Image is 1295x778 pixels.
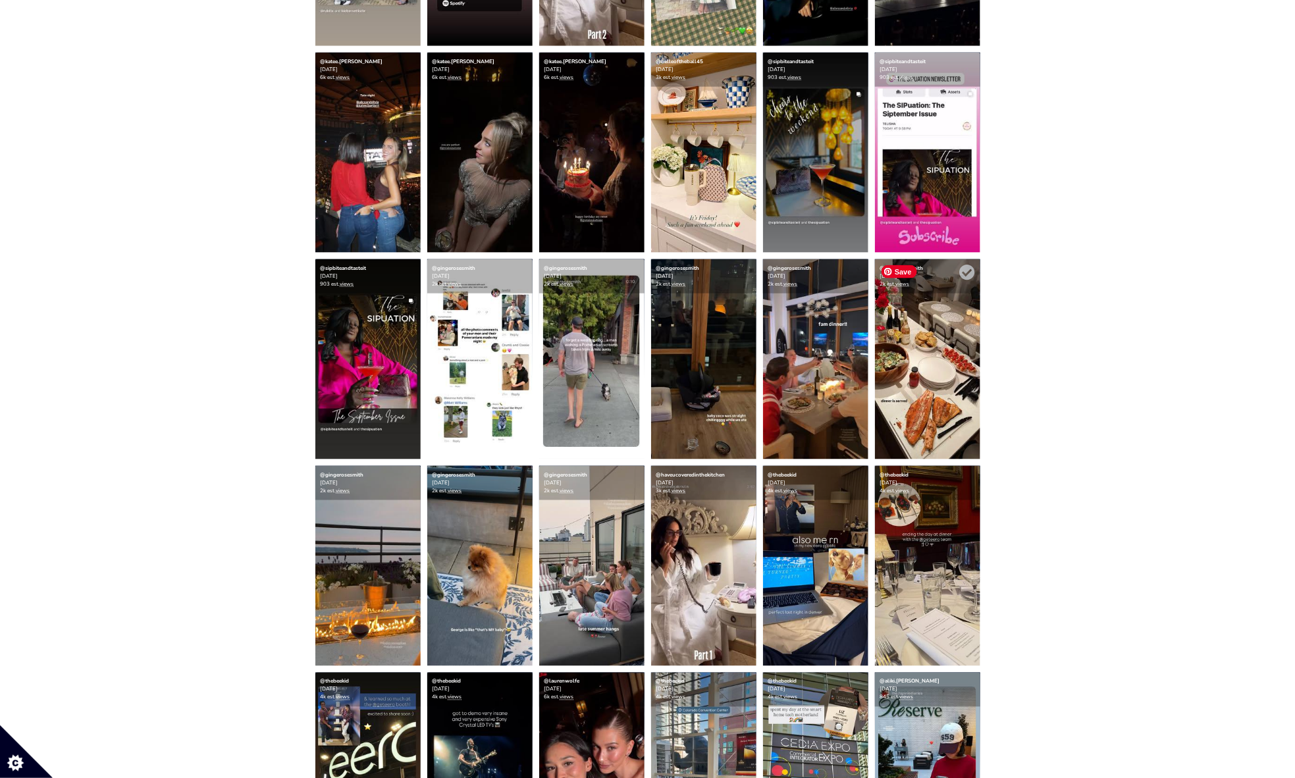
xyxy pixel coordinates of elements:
div: [DATE] 4k est. [763,673,868,707]
a: @thebeekid [768,678,797,685]
a: @thebeekid [321,678,350,685]
a: views [672,487,686,494]
div: [DATE] 2k est. [763,259,868,294]
a: @laurenwolfe [544,678,580,685]
a: @gingerosesmith [544,265,588,272]
a: views [784,280,798,288]
a: views [784,487,798,494]
a: views [896,280,910,288]
div: [DATE] 3k est. [651,466,756,500]
div: [DATE] 2k est. [539,259,645,294]
div: [DATE] 4k est. [651,673,756,707]
a: views [560,694,574,701]
a: @katee.[PERSON_NAME] [433,58,495,65]
a: @haveucoveredinthekitchen [656,471,726,479]
a: @gingerosesmith [433,265,476,272]
a: views [560,487,574,494]
div: [DATE] 2k est. [875,259,980,294]
div: [DATE] 2k est. [427,259,533,294]
a: @thebeekid [768,471,797,479]
div: [DATE] 903 est. [763,53,868,87]
a: @gingerosesmith [433,471,476,479]
a: @sipbiteandtasteit [321,265,367,272]
a: views [336,74,350,81]
div: [DATE] 903 est. [875,53,980,87]
div: [DATE] 6k est. [427,53,533,87]
div: [DATE] 6k est. [315,53,421,87]
a: @gingerosesmith [768,265,812,272]
a: @katee.[PERSON_NAME] [544,58,607,65]
span: Save [882,265,917,278]
a: views [336,487,350,494]
a: views [560,74,574,81]
a: @thebeekid [880,471,909,479]
a: @gingerosesmith [544,471,588,479]
a: views [672,280,686,288]
a: views [340,280,354,288]
div: [DATE] 6k est. [539,53,645,87]
div: [DATE] 4k est. [763,466,868,500]
a: views [448,694,462,701]
div: [DATE] 4k est. [875,466,980,500]
a: views [448,487,462,494]
div: [DATE] 2k est. [427,466,533,500]
a: @aliki.[PERSON_NAME] [880,678,940,685]
a: views [788,74,802,81]
a: views [672,694,686,701]
a: @sipbiteandtasteit [880,58,926,65]
div: [DATE] 4k est. [315,673,421,707]
div: [DATE] 3k est. [651,53,756,87]
a: views [448,74,462,81]
a: @thebeekid [433,678,462,685]
a: @thebeekid [656,678,685,685]
a: @belleoftheball45 [656,58,704,65]
a: views [336,694,350,701]
div: [DATE] 6k est. [539,673,645,707]
div: [DATE] 2k est. [651,259,756,294]
div: [DATE] 2k est. [539,466,645,500]
a: views [672,74,686,81]
a: views [448,280,462,288]
a: views [900,74,914,81]
div: [DATE] 4k est. [427,673,533,707]
a: @sipbiteandtasteit [768,58,814,65]
a: @katee.[PERSON_NAME] [321,58,383,65]
div: [DATE] 2k est. [315,466,421,500]
a: views [896,487,910,494]
a: @gingerosesmith [880,265,924,272]
div: [DATE] 903 est. [315,259,421,294]
a: @gingerosesmith [656,265,700,272]
a: views [900,694,914,701]
a: @gingerosesmith [321,471,364,479]
div: [DATE] 845 est. [875,673,980,707]
a: views [560,280,574,288]
a: views [784,694,798,701]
